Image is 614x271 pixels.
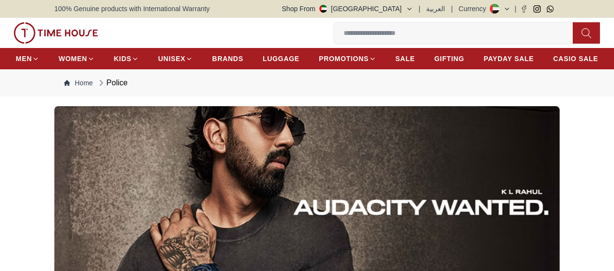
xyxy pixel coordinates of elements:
[212,50,243,67] a: BRANDS
[16,54,32,64] span: MEN
[451,4,453,14] span: |
[158,54,185,64] span: UNISEX
[553,54,598,64] span: CASIO SALE
[59,54,87,64] span: WOMEN
[483,50,533,67] a: PAYDAY SALE
[212,54,243,64] span: BRANDS
[158,50,193,67] a: UNISEX
[553,50,598,67] a: CASIO SALE
[319,54,369,64] span: PROMOTIONS
[434,50,465,67] a: GIFTING
[54,69,560,96] nav: Breadcrumb
[483,54,533,64] span: PAYDAY SALE
[14,22,98,44] img: ...
[396,50,415,67] a: SALE
[547,5,554,13] a: Whatsapp
[319,5,327,13] img: United Arab Emirates
[419,4,421,14] span: |
[282,4,413,14] button: Shop From[GEOGRAPHIC_DATA]
[114,50,139,67] a: KIDS
[533,5,541,13] a: Instagram
[434,54,465,64] span: GIFTING
[520,5,528,13] a: Facebook
[263,54,299,64] span: LUGGAGE
[97,77,128,89] div: Police
[59,50,95,67] a: WOMEN
[514,4,516,14] span: |
[426,4,445,14] button: العربية
[263,50,299,67] a: LUGGAGE
[54,4,210,14] span: 100% Genuine products with International Warranty
[114,54,132,64] span: KIDS
[459,4,490,14] div: Currency
[396,54,415,64] span: SALE
[64,78,93,88] a: Home
[16,50,39,67] a: MEN
[319,50,376,67] a: PROMOTIONS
